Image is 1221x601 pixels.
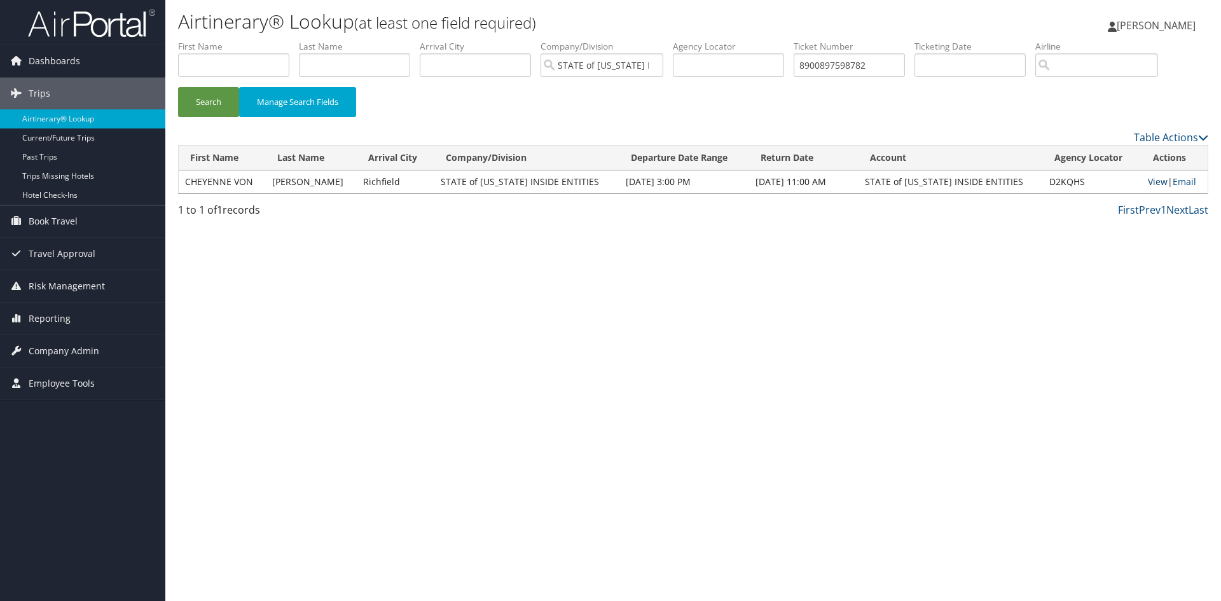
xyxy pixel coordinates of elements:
span: Trips [29,78,50,109]
label: Airline [1035,40,1168,53]
th: Actions [1142,146,1208,170]
span: [PERSON_NAME] [1117,18,1196,32]
label: First Name [178,40,299,53]
span: Risk Management [29,270,105,302]
span: Book Travel [29,205,78,237]
td: STATE of [US_STATE] INSIDE ENTITIES [434,170,619,193]
small: (at least one field required) [354,12,536,33]
button: Manage Search Fields [239,87,356,117]
a: Prev [1139,203,1161,217]
img: airportal-logo.png [28,8,155,38]
label: Ticket Number [794,40,914,53]
th: Account: activate to sort column ascending [859,146,1044,170]
td: | [1142,170,1208,193]
label: Company/Division [541,40,673,53]
a: Table Actions [1134,130,1208,144]
th: Company/Division [434,146,619,170]
span: Reporting [29,303,71,335]
div: 1 to 1 of records [178,202,422,224]
td: [PERSON_NAME] [266,170,357,193]
label: Ticketing Date [914,40,1035,53]
th: Departure Date Range: activate to sort column ascending [619,146,748,170]
a: Last [1189,203,1208,217]
span: Company Admin [29,335,99,367]
span: Employee Tools [29,368,95,399]
label: Last Name [299,40,420,53]
th: Agency Locator: activate to sort column ascending [1043,146,1142,170]
th: Last Name: activate to sort column ascending [266,146,357,170]
td: [DATE] 11:00 AM [749,170,859,193]
th: First Name: activate to sort column ascending [179,146,266,170]
td: STATE of [US_STATE] INSIDE ENTITIES [859,170,1044,193]
span: Travel Approval [29,238,95,270]
span: Dashboards [29,45,80,77]
label: Arrival City [420,40,541,53]
a: Next [1166,203,1189,217]
a: [PERSON_NAME] [1108,6,1208,45]
label: Agency Locator [673,40,794,53]
h1: Airtinerary® Lookup [178,8,865,35]
button: Search [178,87,239,117]
td: D2KQHS [1043,170,1142,193]
a: First [1118,203,1139,217]
th: Return Date: activate to sort column ascending [749,146,859,170]
td: [DATE] 3:00 PM [619,170,748,193]
span: 1 [217,203,223,217]
a: View [1148,176,1168,188]
th: Arrival City: activate to sort column ascending [357,146,434,170]
a: Email [1173,176,1196,188]
td: Richfield [357,170,434,193]
td: CHEYENNE VON [179,170,266,193]
a: 1 [1161,203,1166,217]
